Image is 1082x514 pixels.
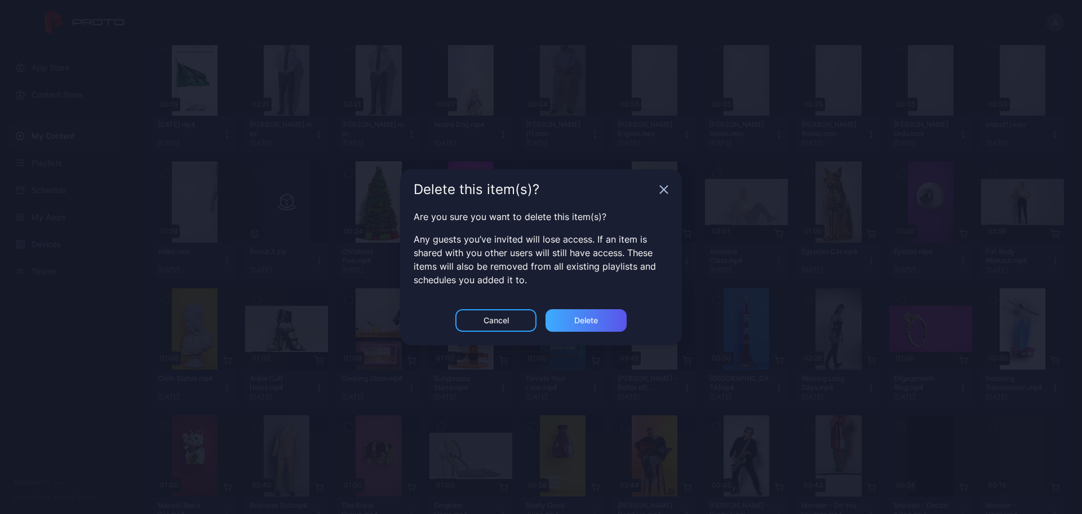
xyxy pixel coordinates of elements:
button: Delete [546,309,627,332]
p: Are you sure you want to delete this item(s)? [414,210,668,223]
div: Delete [574,316,598,325]
button: Cancel [455,309,536,332]
p: Any guests you’ve invited will lose access. If an item is shared with you other users will still ... [414,232,668,287]
div: Delete this item(s)? [414,183,655,196]
div: Cancel [484,316,509,325]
